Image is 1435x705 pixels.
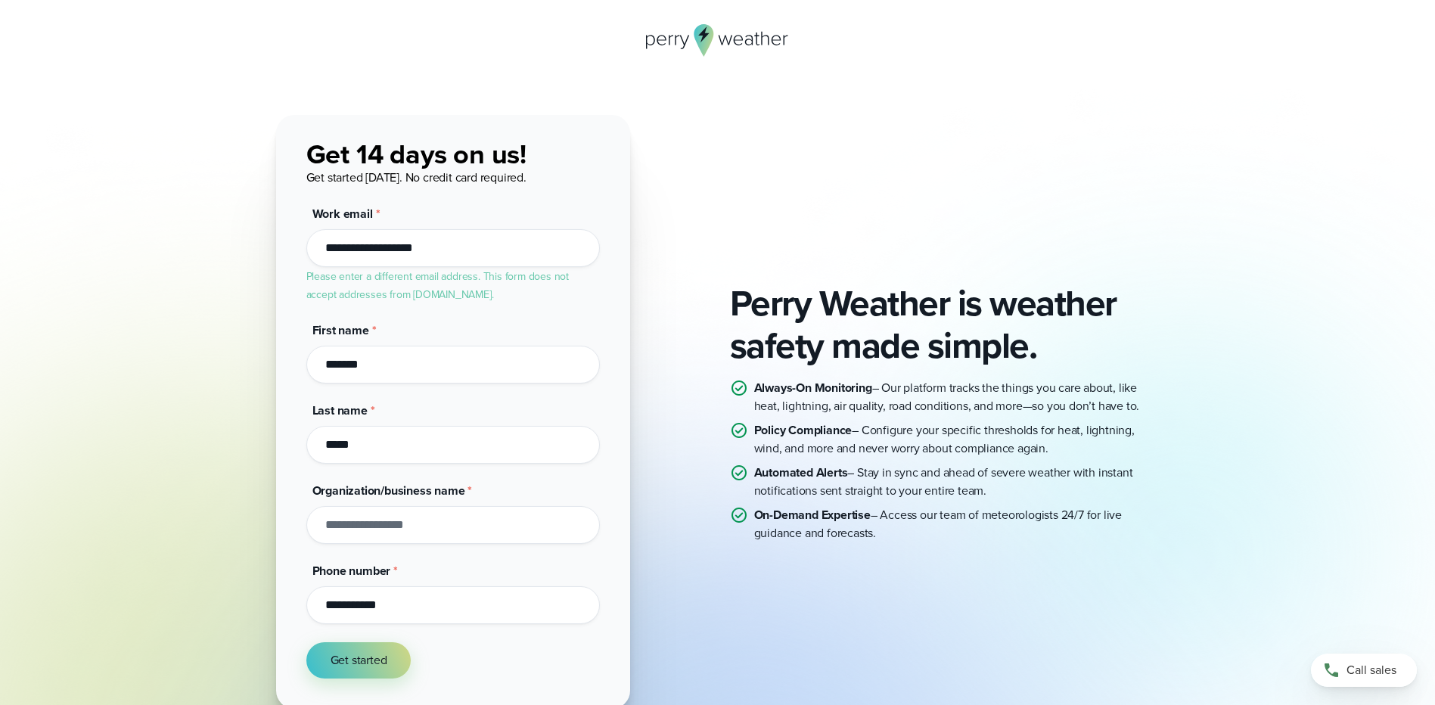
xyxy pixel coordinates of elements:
span: First name [312,321,369,339]
p: – Configure your specific thresholds for heat, lightning, wind, and more and never worry about co... [754,421,1160,458]
a: Call sales [1311,654,1417,687]
span: Get started [331,651,387,669]
strong: Automated Alerts [754,464,848,481]
strong: Policy Compliance [754,421,853,439]
span: Phone number [312,562,391,579]
span: Work email [312,205,373,222]
p: – Stay in sync and ahead of severe weather with instant notifications sent straight to your entir... [754,464,1160,500]
span: Get started [DATE]. No credit card required. [306,169,526,186]
span: Last name [312,402,368,419]
p: – Access our team of meteorologists 24/7 for live guidance and forecasts. [754,506,1160,542]
strong: On-Demand Expertise [754,506,871,523]
label: Please enter a different email address. This form does not accept addresses from [DOMAIN_NAME]. [306,269,569,303]
strong: Always-On Monitoring [754,379,872,396]
span: Organization/business name [312,482,465,499]
p: – Our platform tracks the things you care about, like heat, lightning, air quality, road conditio... [754,379,1160,415]
button: Get started [306,642,412,679]
span: Get 14 days on us! [306,134,526,174]
h2: Perry Weather is weather safety made simple. [730,282,1160,367]
span: Call sales [1346,661,1396,679]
